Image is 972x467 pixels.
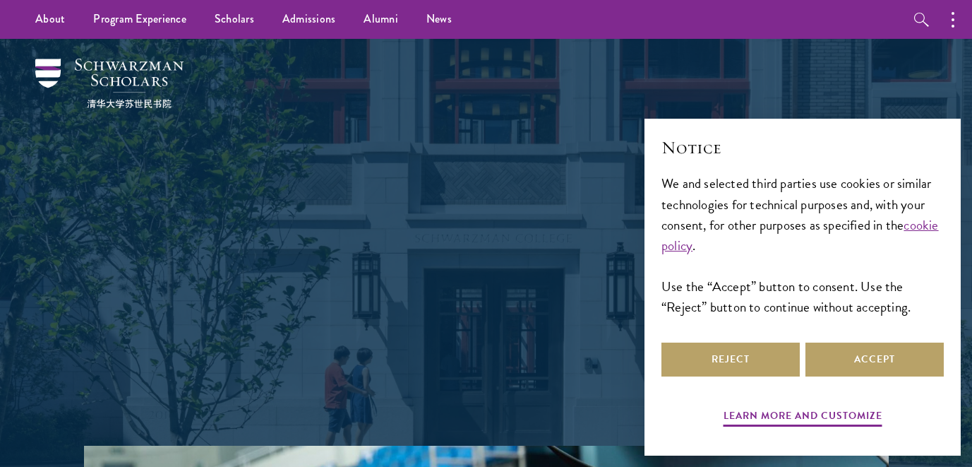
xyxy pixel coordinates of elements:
img: Schwarzman Scholars [35,59,184,108]
button: Accept [805,343,944,377]
a: cookie policy [661,215,939,256]
button: Reject [661,343,800,377]
button: Learn more and customize [724,407,882,429]
div: We and selected third parties use cookies or similar technologies for technical purposes and, wit... [661,173,944,317]
h2: Notice [661,136,944,160]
